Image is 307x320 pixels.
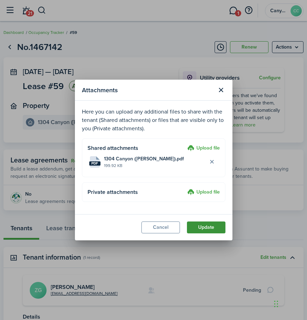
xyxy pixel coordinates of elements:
[82,83,214,97] modal-title: Attachments
[274,293,278,314] div: Drag
[206,156,218,168] button: Delete file
[215,84,227,96] button: Close modal
[104,162,206,169] file-size: 199.92 KB
[272,286,307,320] iframe: Chat Widget
[141,221,180,233] button: Cancel
[88,144,185,152] h4: Shared attachments
[89,156,100,168] file-icon: File
[104,155,184,162] span: 1304 Canyon ([PERSON_NAME]).pdf
[88,188,185,196] h4: Private attachments
[187,221,225,233] button: Update
[89,161,100,166] file-extension: pdf
[82,108,225,133] p: Here you can upload any additional files to share with the tenant (Shared attachments) or files t...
